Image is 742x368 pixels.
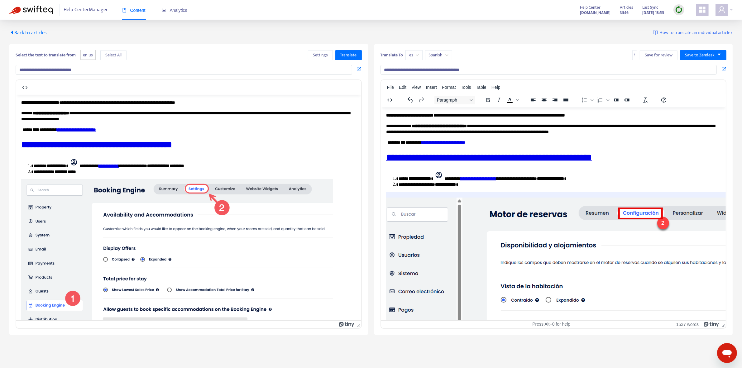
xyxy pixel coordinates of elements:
[632,50,637,60] button: more
[105,52,122,59] span: Select All
[405,96,415,104] button: Undo
[642,4,658,11] span: Last Sync
[675,6,683,14] img: sync.dc5367851b00ba804db3.png
[381,108,726,320] iframe: Rich Text Area
[610,96,621,104] button: Decrease indent
[476,85,486,90] span: Table
[685,52,715,59] span: Save to Zendesk
[416,96,426,104] button: Redo
[429,50,448,60] span: Spanish
[387,85,394,90] span: File
[560,96,571,104] button: Justify
[9,29,47,37] span: Back to articles
[620,9,629,16] strong: 3546
[482,96,493,104] button: Bold
[580,4,601,11] span: Help Center
[676,322,699,327] button: 1537 words
[633,52,637,57] span: more
[719,321,726,328] div: Press the Up and Down arrow keys to resize the editor.
[699,6,706,13] span: appstore
[704,322,719,327] a: Powered by Tiny
[64,4,108,16] span: Help Center Manager
[528,96,538,104] button: Align left
[579,96,594,104] div: Bullet list
[9,30,14,35] span: caret-left
[308,50,333,60] button: Settings
[409,50,419,60] span: es
[642,9,664,16] strong: [DATE] 18:55
[437,98,467,103] span: Paragraph
[717,343,737,363] iframe: Botón para iniciar la ventana de mensajería
[442,85,456,90] span: Format
[718,6,725,13] span: user
[122,8,146,13] span: Content
[16,51,76,59] b: Select the text to translate from
[411,85,421,90] span: View
[653,29,733,36] a: How to translate an individual article?
[355,321,361,328] div: Press the Up and Down arrow keys to resize the editor.
[5,84,568,323] img: 40442288163099
[162,8,166,12] span: area-chart
[645,52,673,59] span: Save for review
[339,322,354,327] a: Powered by Tiny
[381,51,403,59] b: Translate To
[640,96,650,104] button: Clear formatting
[680,50,726,60] button: Save to Zendeskcaret-down
[658,96,669,104] button: Help
[335,50,362,60] button: Translate
[5,84,317,245] img: 40418449989019
[495,322,607,327] div: Press Alt+0 for help
[659,29,733,36] span: How to translate an individual article?
[80,50,96,60] span: en-us
[122,8,127,12] span: book
[340,52,357,59] span: Translate
[580,9,610,16] a: [DOMAIN_NAME]
[620,4,633,11] span: Articles
[461,85,471,90] span: Tools
[504,96,520,104] div: Text color Black
[595,96,610,104] div: Numbered list
[549,96,560,104] button: Align right
[426,85,437,90] span: Insert
[100,50,127,60] button: Select All
[16,95,361,320] iframe: Rich Text Area
[493,96,504,104] button: Italic
[399,85,406,90] span: Edit
[434,96,475,104] button: Block Paragraph
[717,52,721,57] span: caret-down
[491,85,500,90] span: Help
[162,8,187,13] span: Analytics
[621,96,632,104] button: Increase indent
[313,52,328,59] span: Settings
[653,30,658,35] img: image-link
[640,50,677,60] button: Save for review
[539,96,549,104] button: Align center
[9,6,53,14] img: Swifteq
